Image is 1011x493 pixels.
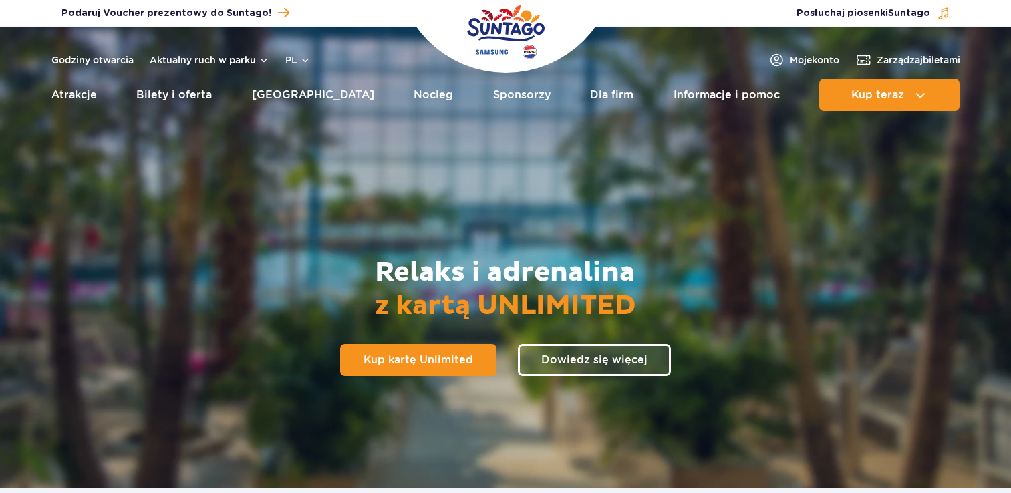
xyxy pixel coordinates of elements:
span: Suntago [888,9,930,18]
a: [GEOGRAPHIC_DATA] [252,79,374,111]
a: Nocleg [414,79,453,111]
button: Aktualny ruch w parku [150,55,269,65]
button: Posłuchaj piosenkiSuntago [797,7,950,20]
a: Dla firm [590,79,633,111]
a: Zarządzajbiletami [855,52,960,68]
a: Godziny otwarcia [51,53,134,67]
span: Moje konto [790,53,839,67]
h2: Relaks i adrenalina [375,256,636,323]
button: Kup teraz [819,79,960,111]
a: Sponsorzy [493,79,551,111]
a: Dowiedz się więcej [518,344,671,376]
a: Bilety i oferta [136,79,212,111]
span: Dowiedz się więcej [541,355,647,365]
a: Informacje i pomoc [674,79,780,111]
a: Podaruj Voucher prezentowy do Suntago! [61,4,289,22]
a: Kup kartę Unlimited [340,344,496,376]
span: Kup teraz [851,89,904,101]
a: Atrakcje [51,79,97,111]
span: Podaruj Voucher prezentowy do Suntago! [61,7,271,20]
span: Zarządzaj biletami [877,53,960,67]
span: z kartą UNLIMITED [375,289,636,323]
span: Posłuchaj piosenki [797,7,930,20]
a: Mojekonto [768,52,839,68]
span: Kup kartę Unlimited [364,355,473,365]
button: pl [285,53,311,67]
